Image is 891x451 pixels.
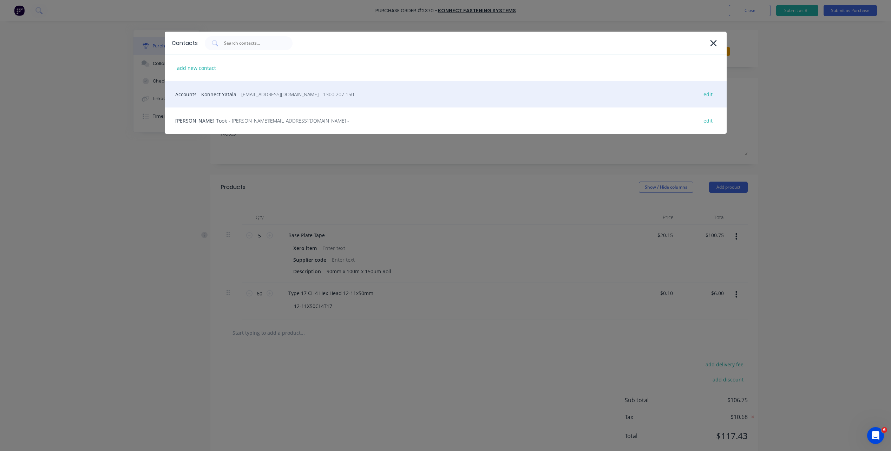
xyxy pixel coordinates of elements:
[172,39,198,47] div: Contacts
[238,91,354,98] span: - [EMAIL_ADDRESS][DOMAIN_NAME] - 1300 207 150
[700,115,716,126] div: edit
[223,40,282,47] input: Search contacts...
[700,89,716,100] div: edit
[173,63,220,73] div: add new contact
[165,81,727,107] div: Accounts - Konnect Yatala
[229,117,349,124] span: - [PERSON_NAME][EMAIL_ADDRESS][DOMAIN_NAME] -
[867,427,884,444] iframe: Intercom live chat
[882,427,887,433] span: 6
[165,107,727,134] div: [PERSON_NAME] Took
